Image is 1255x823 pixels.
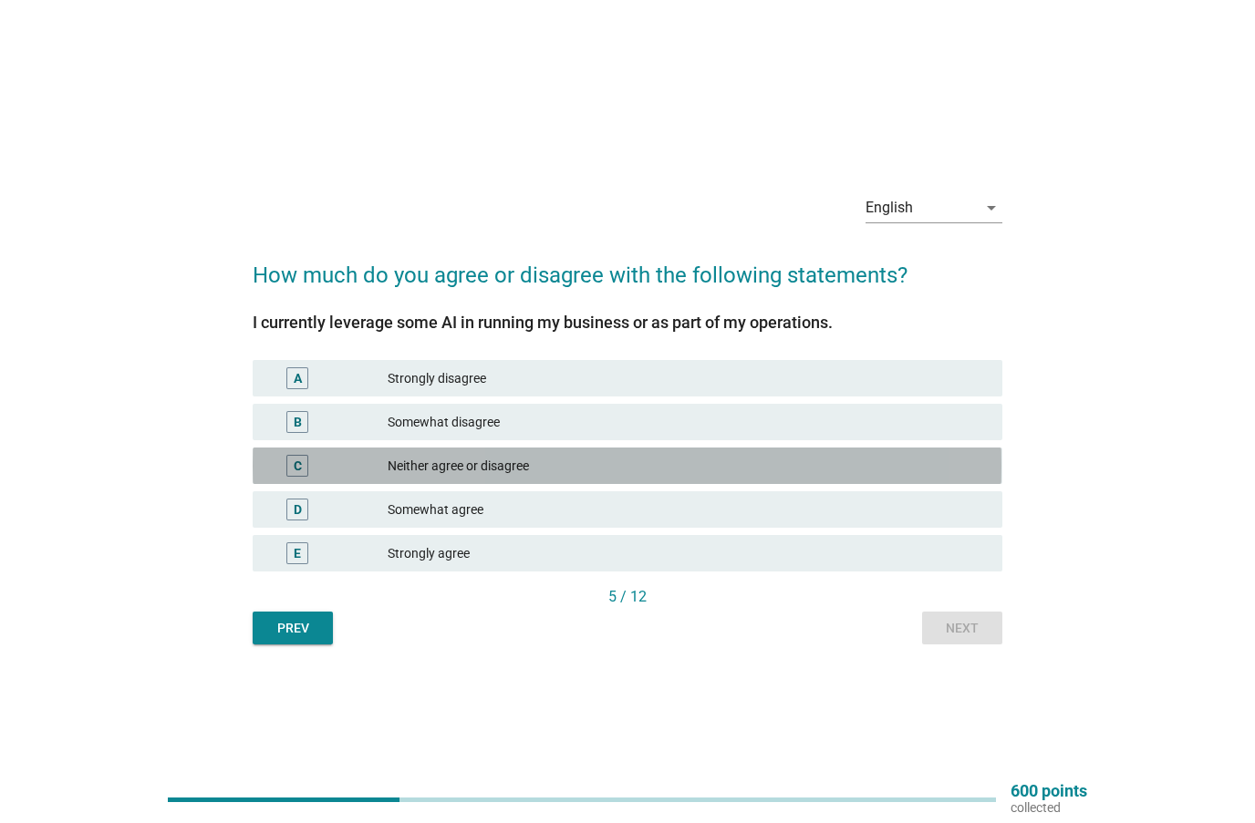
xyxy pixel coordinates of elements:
div: Strongly disagree [388,367,988,389]
div: A [294,369,302,388]
div: 5 / 12 [253,586,1001,608]
div: I currently leverage some AI in running my business or as part of my operations. [253,310,1001,334]
p: 600 points [1011,783,1087,799]
div: E [294,544,301,563]
i: arrow_drop_down [980,197,1002,219]
div: Prev [267,619,318,638]
p: collected [1011,799,1087,816]
div: C [294,457,302,476]
div: Somewhat agree [388,499,988,520]
div: Neither agree or disagree [388,455,988,477]
div: English [866,200,913,216]
div: Somewhat disagree [388,411,988,433]
div: B [294,413,302,432]
div: Strongly agree [388,542,988,564]
div: D [294,500,302,520]
button: Prev [253,612,333,644]
h2: How much do you agree or disagree with the following statements? [253,241,1001,292]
